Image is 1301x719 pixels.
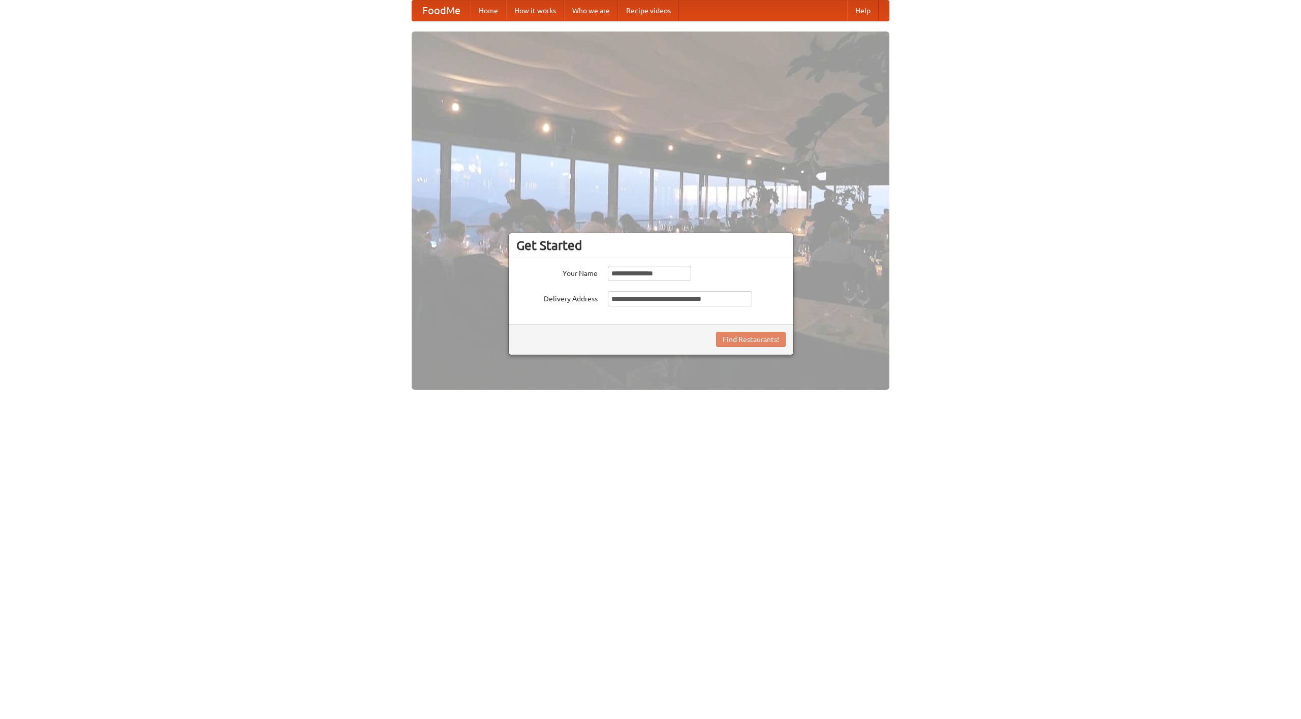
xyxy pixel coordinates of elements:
h3: Get Started [516,238,786,253]
label: Your Name [516,266,598,278]
a: Help [847,1,879,21]
a: Home [471,1,506,21]
a: Recipe videos [618,1,679,21]
label: Delivery Address [516,291,598,304]
a: FoodMe [412,1,471,21]
a: How it works [506,1,564,21]
a: Who we are [564,1,618,21]
button: Find Restaurants! [716,332,786,347]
